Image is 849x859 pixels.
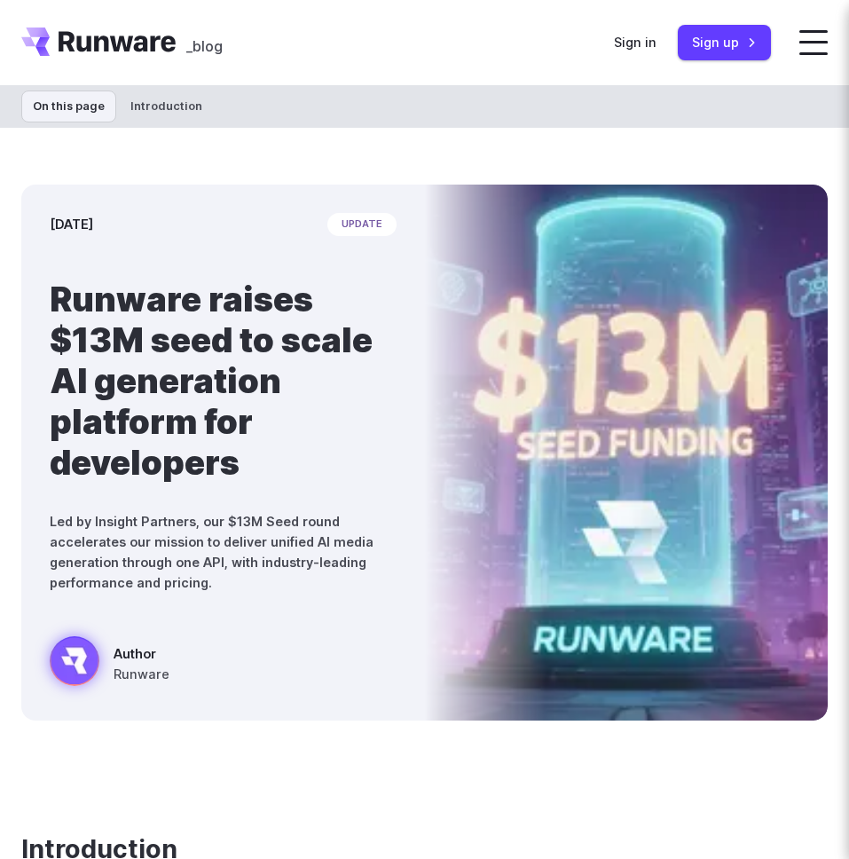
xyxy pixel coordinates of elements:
[114,664,169,684] span: Runware
[21,91,116,122] span: On this page
[50,279,397,483] h1: Runware raises $13M seed to scale AI generation platform for developers
[186,28,223,56] a: _blog
[50,636,169,693] a: Futuristic city scene with neon lights showing Runware announcement of $13M seed funding in large...
[21,28,176,56] a: Go to /
[186,39,223,53] span: _blog
[130,98,224,115] span: Introduction
[327,213,397,236] span: update
[425,185,829,721] img: Futuristic city scene with neon lights showing Runware announcement of $13M seed funding in large...
[50,214,93,234] time: [DATE]
[614,32,656,52] a: Sign in
[114,643,169,664] span: Author
[50,511,397,593] p: Led by Insight Partners, our $13M Seed round accelerates our mission to deliver unified AI media ...
[678,25,771,59] a: Sign up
